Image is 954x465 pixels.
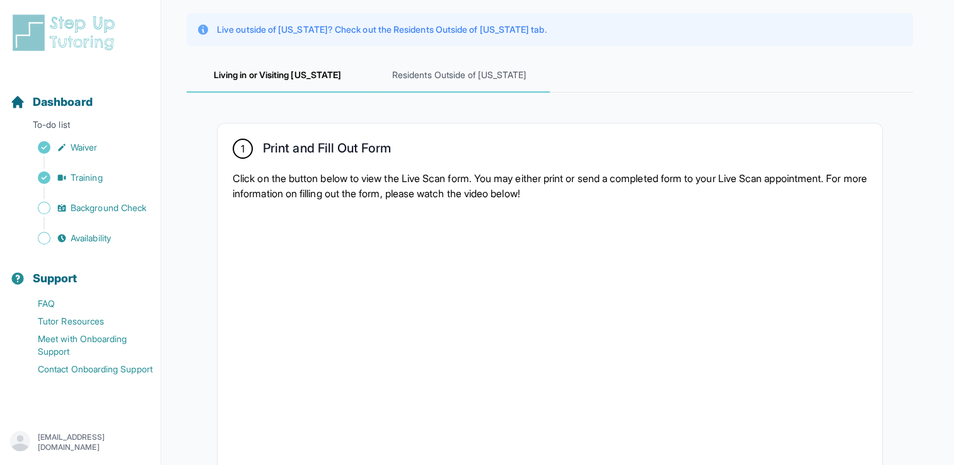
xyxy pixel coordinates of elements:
[10,169,161,187] a: Training
[10,295,161,313] a: FAQ
[10,313,161,330] a: Tutor Resources
[38,432,151,452] p: [EMAIL_ADDRESS][DOMAIN_NAME]
[71,232,111,244] span: Availability
[187,59,913,93] nav: Tabs
[233,171,867,201] p: Click on the button below to view the Live Scan form. You may either print or send a completed fo...
[10,360,161,378] a: Contact Onboarding Support
[33,270,78,287] span: Support
[5,73,156,116] button: Dashboard
[10,199,161,217] a: Background Check
[10,229,161,247] a: Availability
[10,93,93,111] a: Dashboard
[187,59,368,93] span: Living in or Visiting [US_STATE]
[5,118,156,136] p: To-do list
[10,330,161,360] a: Meet with Onboarding Support
[263,141,391,161] h2: Print and Fill Out Form
[5,250,156,292] button: Support
[241,141,245,156] span: 1
[33,93,93,111] span: Dashboard
[217,23,546,36] p: Live outside of [US_STATE]? Check out the Residents Outside of [US_STATE] tab.
[71,141,97,154] span: Waiver
[71,171,103,184] span: Training
[10,431,151,454] button: [EMAIL_ADDRESS][DOMAIN_NAME]
[368,59,550,93] span: Residents Outside of [US_STATE]
[10,13,122,53] img: logo
[10,139,161,156] a: Waiver
[71,202,146,214] span: Background Check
